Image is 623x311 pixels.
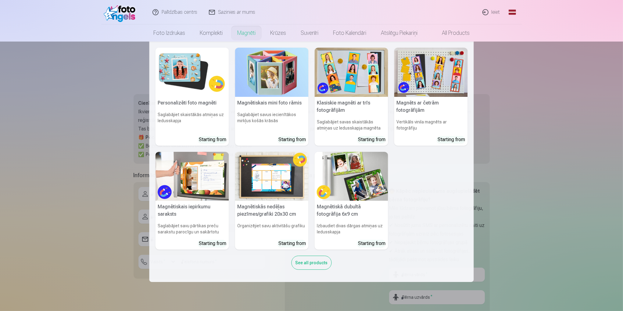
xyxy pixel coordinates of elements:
[315,48,388,146] a: Klasiskie magnēti ar trīs fotogrāfijāmKlasiskie magnēti ar trīs fotogrāfijāmSaglabājiet savas ska...
[235,220,309,237] h6: Organizējiet savu aktivitāšu grafiku
[156,97,229,109] h5: Personalizēti foto magnēti
[146,24,192,42] a: Foto izdrukas
[156,152,229,201] img: Magnētiskais iepirkumu saraksts
[156,109,229,134] h6: Saglabājiet skaistākās atmiņas uz ledusskapja
[358,240,386,247] div: Starting from
[358,136,386,143] div: Starting from
[438,136,465,143] div: Starting from
[156,201,229,220] h5: Magnētiskais iepirkumu saraksts
[263,24,293,42] a: Krūzes
[235,97,309,109] h5: Magnētiskais mini foto rāmis
[394,97,468,116] h5: Magnēts ar četrām fotogrāfijām
[394,48,468,97] img: Magnēts ar četrām fotogrāfijām
[374,24,425,42] a: Atslēgu piekariņi
[326,24,374,42] a: Foto kalendāri
[199,240,227,247] div: Starting from
[156,220,229,237] h6: Saglabājiet savu pārtikas preču sarakstu parocīgu un sakārtotu
[230,24,263,42] a: Magnēti
[315,152,388,250] a: Magnētiskā dubultā fotogrāfija 6x9 cmMagnētiskā dubultā fotogrāfija 6x9 cmIzbaudiet divas dārgas ...
[235,48,309,146] a: Magnētiskais mini foto rāmisMagnētiskais mini foto rāmisSaglabājiet savus iecienītākos mirkļus ko...
[235,48,309,97] img: Magnētiskais mini foto rāmis
[315,48,388,97] img: Klasiskie magnēti ar trīs fotogrāfijām
[394,48,468,146] a: Magnēts ar četrām fotogrāfijāmMagnēts ar četrām fotogrāfijāmVertikāls vinila magnēts ar fotogrāfi...
[315,201,388,220] h5: Magnētiskā dubultā fotogrāfija 6x9 cm
[315,116,388,134] h6: Saglabājiet savas skaistākās atmiņas uz ledusskapja magnēta
[315,97,388,116] h5: Klasiskie magnēti ar trīs fotogrāfijām
[292,259,332,265] a: See all products
[235,201,309,220] h5: Magnētiskās nedēļas piezīmes/grafiki 20x30 cm
[156,48,229,146] a: Personalizēti foto magnētiPersonalizēti foto magnētiSaglabājiet skaistākās atmiņas uz ledusskapja...
[425,24,477,42] a: All products
[279,136,306,143] div: Starting from
[192,24,230,42] a: Komplekti
[156,48,229,97] img: Personalizēti foto magnēti
[315,152,388,201] img: Magnētiskā dubultā fotogrāfija 6x9 cm
[199,136,227,143] div: Starting from
[394,116,468,134] h6: Vertikāls vinila magnēts ar fotogrāfiju
[235,109,309,134] h6: Saglabājiet savus iecienītākos mirkļus košās krāsās
[235,152,309,201] img: Magnētiskās nedēļas piezīmes/grafiki 20x30 cm
[235,152,309,250] a: Magnētiskās nedēļas piezīmes/grafiki 20x30 cmMagnētiskās nedēļas piezīmes/grafiki 20x30 cmOrganiz...
[279,240,306,247] div: Starting from
[293,24,326,42] a: Suvenīri
[156,152,229,250] a: Magnētiskais iepirkumu sarakstsMagnētiskais iepirkumu sarakstsSaglabājiet savu pārtikas preču sar...
[292,256,332,270] div: See all products
[315,220,388,237] h6: Izbaudiet divas dārgas atmiņas uz ledusskapja
[104,2,139,22] img: /fa1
